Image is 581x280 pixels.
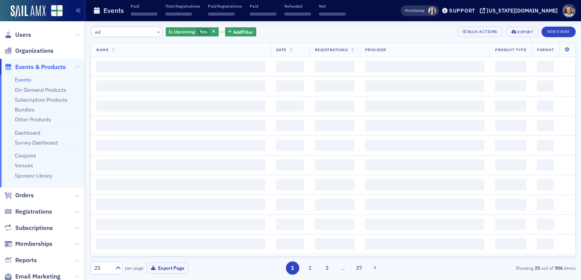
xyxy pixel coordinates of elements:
[103,6,124,15] h1: Events
[4,208,52,216] a: Registrations
[15,76,31,83] a: Events
[537,47,554,52] span: Format
[315,100,354,112] span: ‌
[284,13,311,16] span: ‌
[4,224,53,232] a: Subscriptions
[4,256,37,264] a: Reports
[468,30,497,34] div: Bulk Actions
[90,27,163,37] input: Search…
[533,264,541,271] strong: 25
[495,80,526,92] span: ‌
[365,199,484,210] span: ‌
[15,162,33,169] a: Venues
[15,87,66,93] a: On-Demand Products
[276,100,304,112] span: ‌
[15,172,52,179] a: Sponsor Library
[276,120,304,131] span: ‌
[94,264,111,272] div: 25
[541,27,576,37] button: New Event
[315,140,354,151] span: ‌
[46,5,63,18] a: View Homepage
[365,140,484,151] span: ‌
[537,199,554,210] span: ‌
[15,129,40,136] a: Dashboard
[365,47,386,52] span: Provider
[15,256,37,264] span: Reports
[233,28,253,35] span: Add Filter
[365,120,484,131] span: ‌
[276,140,304,151] span: ‌
[319,3,346,9] p: Net
[276,47,286,52] span: Date
[155,28,162,35] button: ×
[276,159,304,171] span: ‌
[541,28,576,35] a: New Event
[96,61,265,72] span: ‌
[276,219,304,230] span: ‌
[208,3,242,9] p: Paid Registrations
[495,140,526,151] span: ‌
[315,159,354,171] span: ‌
[125,264,144,271] label: per page
[428,7,436,15] span: Sarah Lowery
[315,61,354,72] span: ‌
[495,219,526,230] span: ‌
[495,120,526,131] span: ‌
[165,13,192,16] span: ‌
[276,179,304,190] span: ‌
[537,61,554,72] span: ‌
[276,238,304,250] span: ‌
[96,100,265,112] span: ‌
[365,80,484,92] span: ‌
[96,120,265,131] span: ‌
[168,28,195,35] span: Is Upcoming
[96,179,265,190] span: ‌
[250,3,276,9] p: Paid
[495,47,526,52] span: Product Type
[96,238,265,250] span: ‌
[405,8,412,13] div: Also
[15,31,31,39] span: Users
[96,219,265,230] span: ‌
[365,61,484,72] span: ‌
[15,106,35,113] a: Bundles
[365,179,484,190] span: ‌
[146,262,189,274] button: Export Page
[4,240,52,248] a: Memberships
[315,179,354,190] span: ‌
[96,199,265,210] span: ‌
[15,63,66,71] span: Events & Products
[487,7,558,14] div: [US_STATE][DOMAIN_NAME]
[537,179,554,190] span: ‌
[276,80,304,92] span: ‌
[4,63,66,71] a: Events & Products
[506,27,539,37] button: Export
[15,191,34,200] span: Orders
[51,5,63,17] img: SailAMX
[15,224,53,232] span: Subscriptions
[286,261,299,275] button: 1
[166,27,219,37] div: Yes
[553,264,564,271] strong: 906
[315,199,354,210] span: ‌
[11,5,46,17] img: SailAMX
[15,116,51,123] a: Other Products
[518,30,533,34] div: Export
[276,61,304,72] span: ‌
[15,47,54,55] span: Organizations
[131,13,157,16] span: ‌
[4,47,54,55] a: Organizations
[315,120,354,131] span: ‌
[200,28,207,35] span: Yes
[537,80,554,92] span: ‌
[96,80,265,92] span: ‌
[365,100,484,112] span: ‌
[365,238,484,250] span: ‌
[495,61,526,72] span: ‌
[495,159,526,171] span: ‌
[537,100,554,112] span: ‌
[315,219,354,230] span: ‌
[15,139,58,146] a: Survey Dashboard
[284,3,311,9] p: Refunded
